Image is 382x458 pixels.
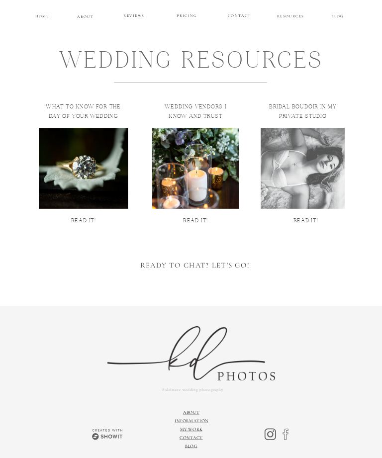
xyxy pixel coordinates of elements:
a: ABOUT [77,13,94,18]
a: read it! [3,217,164,229]
a: Baltimore wedding photography [125,385,261,393]
a: Blog [185,444,197,449]
a: REVIEWS [115,12,153,20]
a: Contact [180,435,203,441]
a: CONTACT [228,12,251,18]
a: BLOG [323,12,352,18]
a: information [175,418,208,423]
h1: wedding resources [45,44,337,79]
a: PRICING [168,12,206,20]
a: RESOURCES [276,12,305,18]
a: Ready to chat? Let's go! [114,260,275,272]
a: read it! [115,217,276,229]
a: About [183,409,199,415]
a: HOME [34,12,50,18]
h2: bridal boudoir in my private studio [266,103,340,129]
h2: what to know for the day of your wedding [42,103,124,128]
h2: wedding vendors I know and trust [158,103,233,129]
a: My Work [180,427,202,432]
